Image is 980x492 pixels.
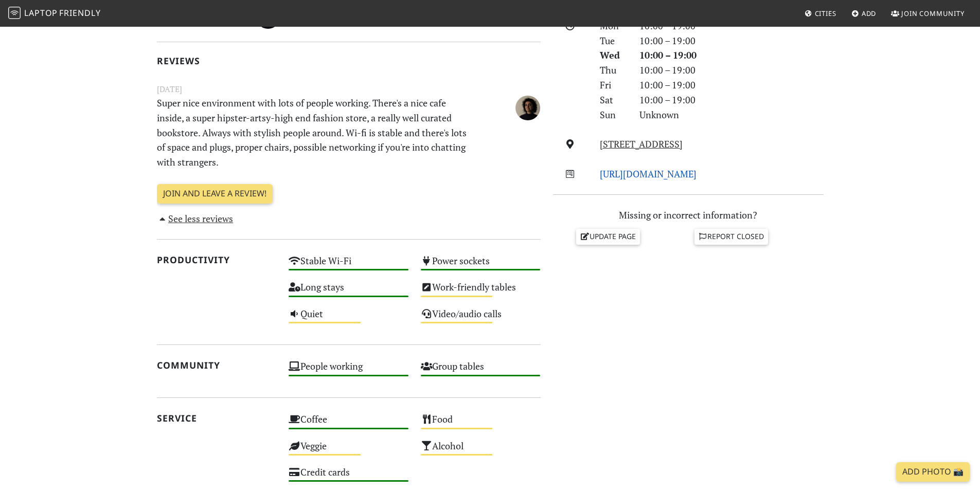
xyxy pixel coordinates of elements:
span: Add [862,9,877,18]
div: 10:00 – 19:00 [633,63,830,78]
a: Report closed [694,229,769,244]
a: Join Community [887,4,969,23]
div: Long stays [282,279,415,305]
p: Super nice environment with lots of people working. There's a nice cafe inside, a super hipster-a... [151,96,481,170]
div: 10:00 – 19:00 [633,33,830,48]
a: Cities [800,4,841,23]
a: [URL][DOMAIN_NAME] [600,168,697,180]
div: Power sockets [415,252,547,279]
div: Stable Wi-Fi [282,252,415,279]
a: See less reviews [157,212,234,225]
a: Join and leave a review! [157,184,273,204]
div: Fri [594,78,633,93]
p: Missing or incorrect information? [553,208,824,223]
div: Wed [594,48,633,63]
a: Update page [576,229,640,244]
img: 3057-marcela.jpg [515,96,540,120]
small: [DATE] [151,83,547,96]
div: Unknown [633,107,830,122]
h2: Service [157,413,277,424]
span: Join Community [901,9,965,18]
div: Credit cards [282,464,415,490]
h2: Productivity [157,254,277,265]
a: LaptopFriendly LaptopFriendly [8,5,101,23]
a: Add Photo 📸 [896,462,970,482]
span: Cities [815,9,836,18]
div: Alcohol [415,438,547,464]
h2: Reviews [157,56,541,66]
span: Friendly [59,7,100,19]
div: People working [282,358,415,384]
div: 10:00 – 19:00 [633,78,830,93]
div: Group tables [415,358,547,384]
div: Video/audio calls [415,305,547,332]
div: Tue [594,33,633,48]
div: Coffee [282,411,415,437]
div: Sun [594,107,633,122]
div: Thu [594,63,633,78]
div: Quiet [282,305,415,332]
div: 10:00 – 19:00 [633,93,830,107]
a: Add [847,4,881,23]
img: LaptopFriendly [8,7,21,19]
div: Food [415,411,547,437]
div: Veggie [282,438,415,464]
span: Laptop [24,7,58,19]
div: 10:00 – 19:00 [633,48,830,63]
span: Marcela Ávila [515,100,540,113]
a: [STREET_ADDRESS] [600,138,683,150]
h2: Community [157,360,277,371]
div: Sat [594,93,633,107]
div: Work-friendly tables [415,279,547,305]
